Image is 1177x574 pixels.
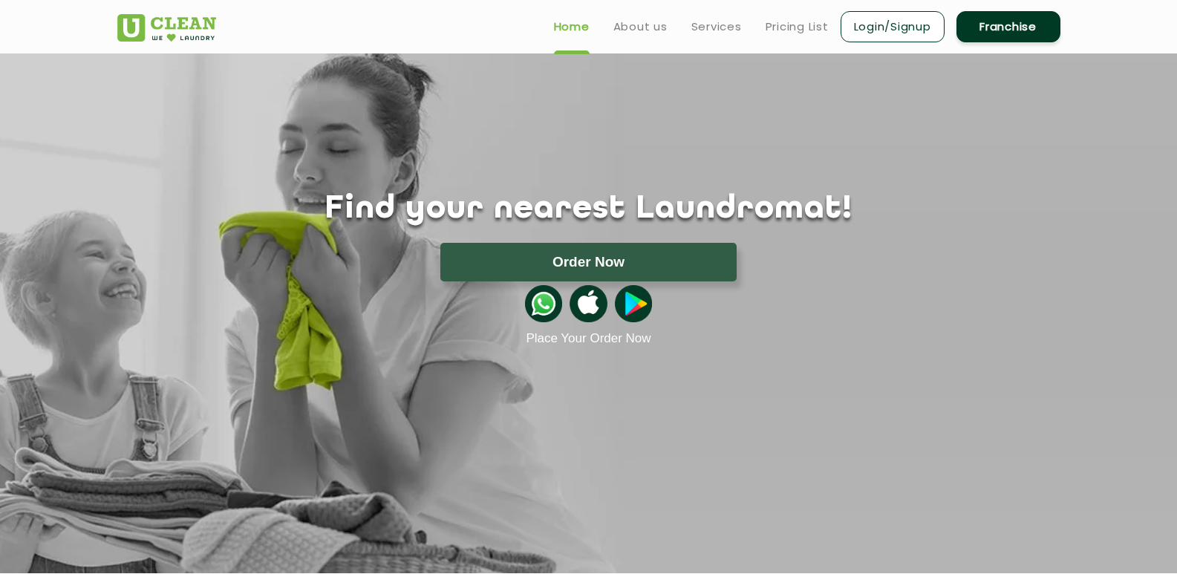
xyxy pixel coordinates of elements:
a: Home [554,18,590,36]
a: Place Your Order Now [526,331,651,346]
img: UClean Laundry and Dry Cleaning [117,14,216,42]
a: Pricing List [766,18,829,36]
img: apple-icon.png [570,285,607,322]
img: playstoreicon.png [615,285,652,322]
h1: Find your nearest Laundromat! [106,191,1072,228]
a: Login/Signup [841,11,945,42]
button: Order Now [440,243,737,281]
img: whatsappicon.png [525,285,562,322]
a: Franchise [956,11,1060,42]
a: About us [613,18,668,36]
a: Services [691,18,742,36]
